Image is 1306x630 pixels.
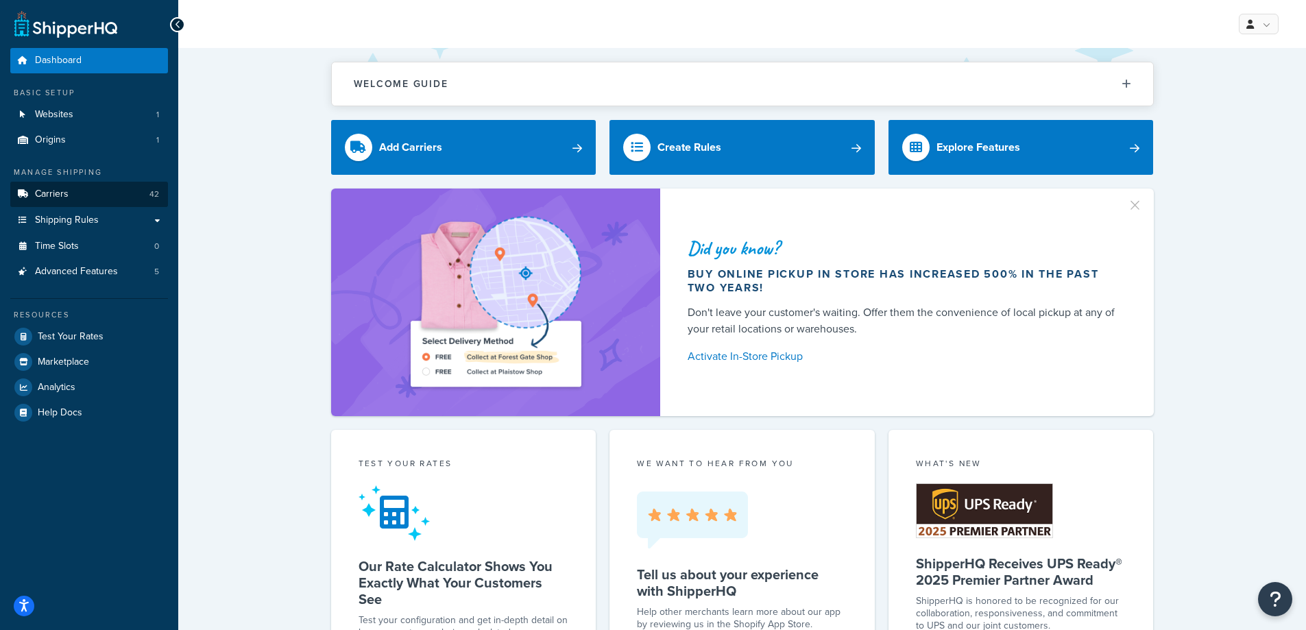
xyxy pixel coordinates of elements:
[10,309,168,321] div: Resources
[35,134,66,146] span: Origins
[10,350,168,374] a: Marketplace
[35,55,82,66] span: Dashboard
[359,558,569,607] h5: Our Rate Calculator Shows You Exactly What Your Customers See
[331,120,596,175] a: Add Carriers
[1258,582,1292,616] button: Open Resource Center
[35,266,118,278] span: Advanced Features
[657,138,721,157] div: Create Rules
[10,259,168,284] li: Advanced Features
[688,304,1121,337] div: Don't leave your customer's waiting. Offer them the convenience of local pickup at any of your re...
[916,555,1126,588] h5: ShipperHQ Receives UPS Ready® 2025 Premier Partner Award
[38,331,104,343] span: Test Your Rates
[359,457,569,473] div: Test your rates
[10,375,168,400] a: Analytics
[154,241,159,252] span: 0
[156,134,159,146] span: 1
[35,109,73,121] span: Websites
[379,138,442,157] div: Add Carriers
[154,266,159,278] span: 5
[936,138,1020,157] div: Explore Features
[637,457,847,470] p: we want to hear from you
[916,457,1126,473] div: What's New
[10,182,168,207] a: Carriers42
[10,48,168,73] a: Dashboard
[38,356,89,368] span: Marketplace
[888,120,1154,175] a: Explore Features
[609,120,875,175] a: Create Rules
[688,267,1121,295] div: Buy online pickup in store has increased 500% in the past two years!
[10,182,168,207] li: Carriers
[38,382,75,393] span: Analytics
[10,102,168,128] li: Websites
[35,215,99,226] span: Shipping Rules
[332,62,1153,106] button: Welcome Guide
[10,234,168,259] a: Time Slots0
[10,234,168,259] li: Time Slots
[35,189,69,200] span: Carriers
[156,109,159,121] span: 1
[10,128,168,153] a: Origins1
[38,407,82,419] span: Help Docs
[35,241,79,252] span: Time Slots
[10,128,168,153] li: Origins
[10,208,168,233] a: Shipping Rules
[10,259,168,284] a: Advanced Features5
[10,400,168,425] a: Help Docs
[10,324,168,349] a: Test Your Rates
[688,239,1121,258] div: Did you know?
[10,102,168,128] a: Websites1
[149,189,159,200] span: 42
[372,209,620,396] img: ad-shirt-map-b0359fc47e01cab431d101c4b569394f6a03f54285957d908178d52f29eb9668.png
[637,566,847,599] h5: Tell us about your experience with ShipperHQ
[688,347,1121,366] a: Activate In-Store Pickup
[354,79,448,89] h2: Welcome Guide
[10,87,168,99] div: Basic Setup
[10,167,168,178] div: Manage Shipping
